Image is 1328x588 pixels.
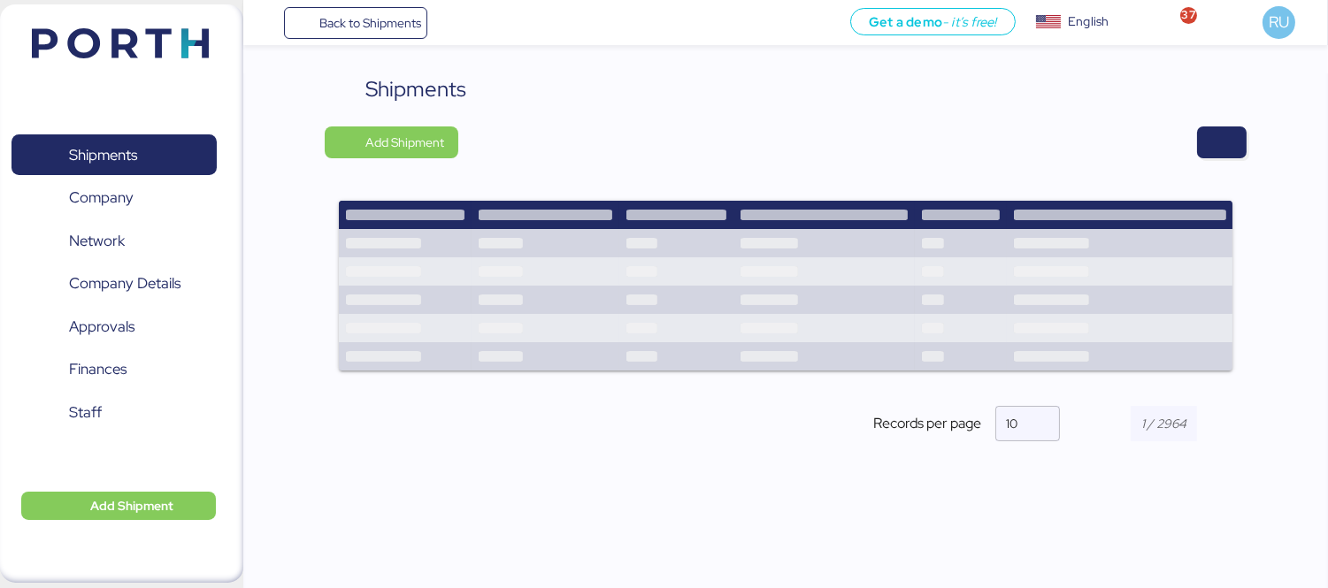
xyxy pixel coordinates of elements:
[69,356,127,382] span: Finances
[12,306,217,347] a: Approvals
[21,492,216,520] button: Add Shipment
[12,392,217,432] a: Staff
[12,263,217,304] a: Company Details
[1006,416,1017,431] span: 10
[12,134,217,175] a: Shipments
[69,271,180,296] span: Company Details
[69,400,102,425] span: Staff
[1269,11,1289,34] span: RU
[12,220,217,261] a: Network
[69,185,134,210] span: Company
[365,73,466,105] div: Shipments
[69,142,137,168] span: Shipments
[284,7,428,39] a: Back to Shipments
[325,126,458,158] button: Add Shipment
[873,413,981,434] span: Records per page
[12,178,217,218] a: Company
[1131,406,1197,441] input: 1 / 2964
[319,12,421,34] span: Back to Shipments
[1068,12,1109,31] div: English
[69,314,134,340] span: Approvals
[90,495,173,516] span: Add Shipment
[365,132,444,153] span: Add Shipment
[69,228,125,254] span: Network
[254,8,284,38] button: Menu
[12,349,217,390] a: Finances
